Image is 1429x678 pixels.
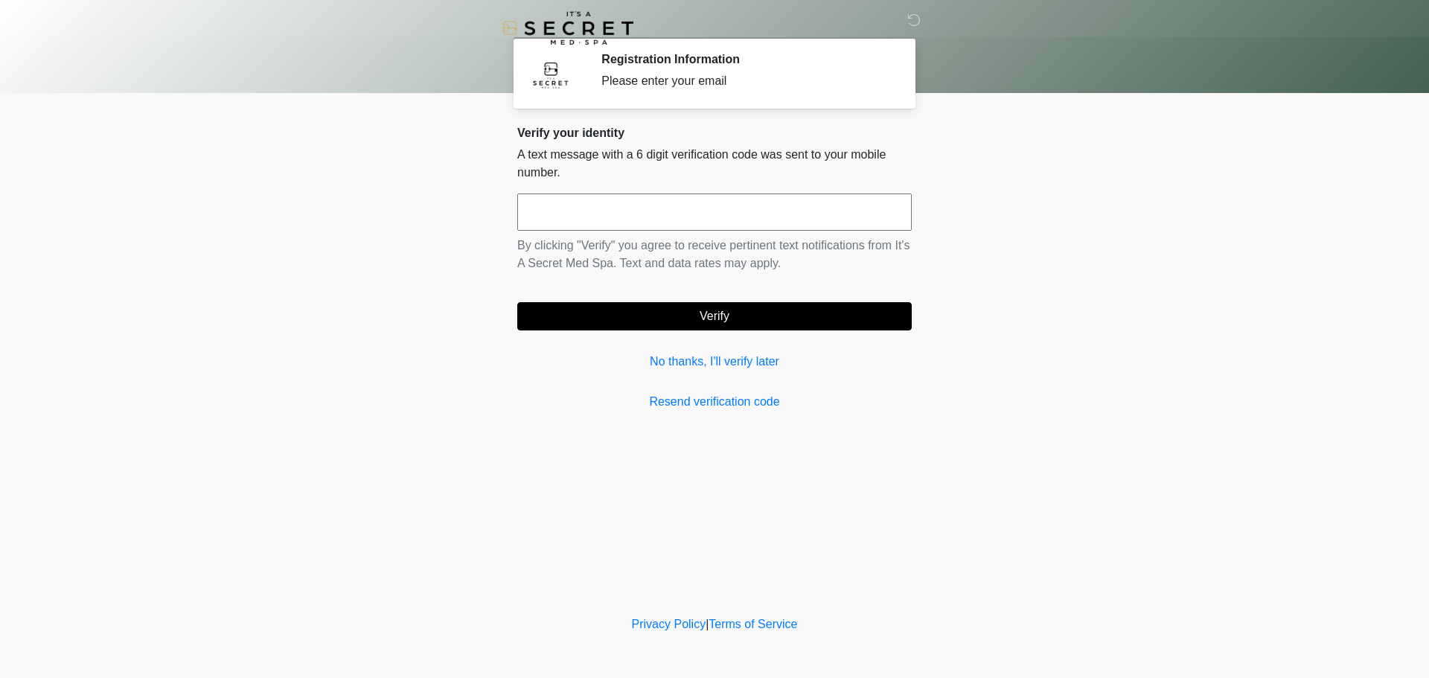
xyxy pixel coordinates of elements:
h2: Registration Information [601,52,889,66]
img: It's A Secret Med Spa Logo [502,11,633,45]
p: By clicking "Verify" you agree to receive pertinent text notifications from It's A Secret Med Spa... [517,237,912,272]
p: A text message with a 6 digit verification code was sent to your mobile number. [517,146,912,182]
a: No thanks, I'll verify later [517,353,912,371]
a: Resend verification code [517,393,912,411]
div: Please enter your email [601,72,889,90]
a: Terms of Service [709,618,797,630]
button: Verify [517,302,912,330]
a: | [706,618,709,630]
h2: Verify your identity [517,126,912,140]
img: Agent Avatar [528,52,573,97]
a: Privacy Policy [632,618,706,630]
